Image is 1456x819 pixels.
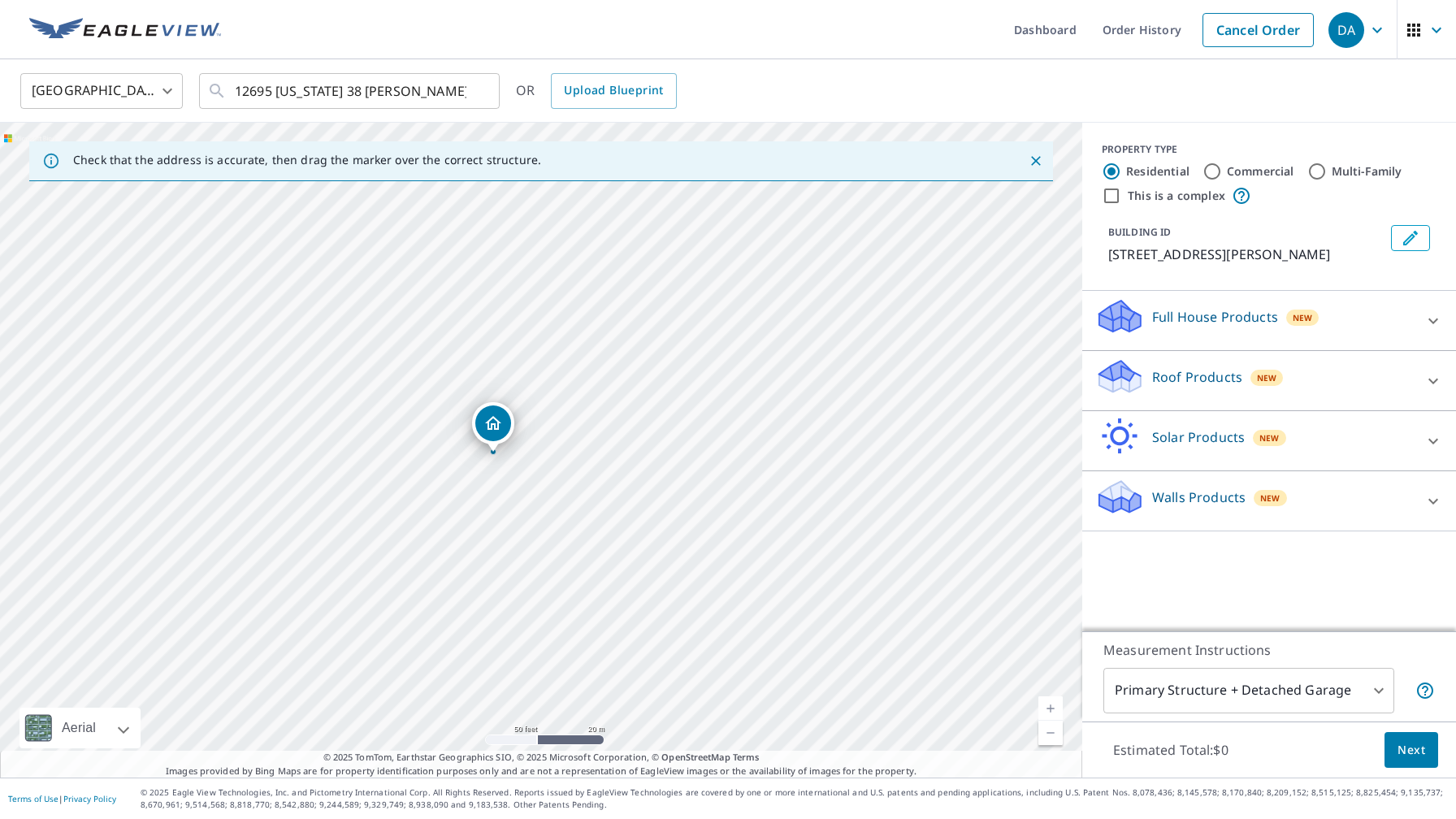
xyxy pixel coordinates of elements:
a: OpenStreetMap [661,751,730,763]
label: Commercial [1227,163,1294,180]
div: [GEOGRAPHIC_DATA] [20,68,183,114]
p: Check that the address is accurate, then drag the marker over the correct structure. [73,153,541,167]
div: Walls ProductsNew [1095,478,1443,524]
p: Measurement Instructions [1103,640,1435,660]
p: Estimated Total: $0 [1100,732,1241,768]
span: New [1257,371,1277,384]
img: EV Logo [29,18,221,42]
div: Aerial [57,708,101,748]
div: Primary Structure + Detached Garage [1103,668,1394,713]
span: © 2025 TomTom, Earthstar Geographics SIO, © 2025 Microsoft Corporation, © [323,751,760,765]
p: [STREET_ADDRESS][PERSON_NAME] [1108,245,1384,264]
span: Your report will include the primary structure and a detached garage if one exists. [1415,681,1435,700]
button: Edit building 1 [1391,225,1430,251]
a: Privacy Policy [63,793,116,804]
p: Roof Products [1152,367,1242,387]
a: Cancel Order [1202,13,1314,47]
span: Upload Blueprint [564,80,663,101]
p: © 2025 Eagle View Technologies, Inc. and Pictometry International Corp. All Rights Reserved. Repo... [141,786,1448,811]
input: Search by address or latitude-longitude [235,68,466,114]
p: BUILDING ID [1108,225,1171,239]
a: Terms [733,751,760,763]
span: Next [1397,740,1425,760]
a: Terms of Use [8,793,58,804]
a: Current Level 19, Zoom Out [1038,721,1063,745]
a: Current Level 19, Zoom In [1038,696,1063,721]
div: DA [1328,12,1364,48]
div: Full House ProductsNew [1095,297,1443,344]
label: This is a complex [1128,188,1225,204]
span: New [1293,311,1313,324]
div: Solar ProductsNew [1095,418,1443,464]
div: Roof ProductsNew [1095,357,1443,404]
div: PROPERTY TYPE [1102,142,1436,157]
p: Solar Products [1152,427,1245,447]
p: | [8,794,116,804]
div: Aerial [19,708,141,748]
div: OR [516,73,677,109]
label: Residential [1126,163,1189,180]
span: New [1260,492,1280,505]
a: Upload Blueprint [551,73,676,109]
p: Walls Products [1152,487,1246,507]
span: New [1259,431,1280,444]
button: Next [1384,732,1438,769]
button: Close [1025,150,1046,171]
label: Multi-Family [1332,163,1402,180]
p: Full House Products [1152,307,1278,327]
